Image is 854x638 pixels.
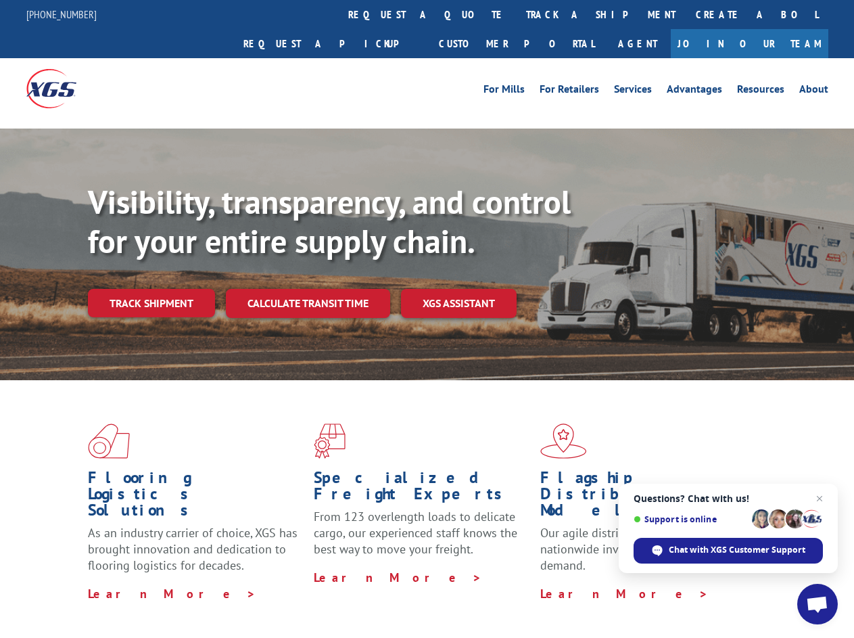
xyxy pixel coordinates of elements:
a: Track shipment [88,289,215,317]
span: Our agile distribution network gives you nationwide inventory management on demand. [540,525,752,573]
img: xgs-icon-flagship-distribution-model-red [540,424,587,459]
a: Join Our Team [671,29,828,58]
a: Services [614,84,652,99]
a: Open chat [797,584,838,624]
a: Advantages [667,84,722,99]
span: Support is online [634,514,747,524]
h1: Flooring Logistics Solutions [88,470,304,525]
a: About [799,84,828,99]
a: Resources [737,84,784,99]
a: Customer Portal [429,29,604,58]
a: Learn More > [540,586,709,601]
img: xgs-icon-focused-on-flooring-red [314,424,346,459]
a: For Mills [483,84,525,99]
b: Visibility, transparency, and control for your entire supply chain. [88,181,571,262]
h1: Flagship Distribution Model [540,470,756,525]
span: Chat with XGS Customer Support [669,544,805,556]
h1: Specialized Freight Experts [314,470,529,509]
a: [PHONE_NUMBER] [26,7,97,21]
img: xgs-icon-total-supply-chain-intelligence-red [88,424,130,459]
a: Learn More > [88,586,256,601]
a: Agent [604,29,671,58]
a: Request a pickup [233,29,429,58]
a: XGS ASSISTANT [401,289,517,318]
p: From 123 overlength loads to delicate cargo, our experienced staff knows the best way to move you... [314,509,529,569]
span: Questions? Chat with us! [634,493,823,504]
a: Calculate transit time [226,289,390,318]
a: Learn More > [314,570,482,585]
a: For Retailers [540,84,599,99]
span: As an industry carrier of choice, XGS has brought innovation and dedication to flooring logistics... [88,525,298,573]
span: Chat with XGS Customer Support [634,538,823,564]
